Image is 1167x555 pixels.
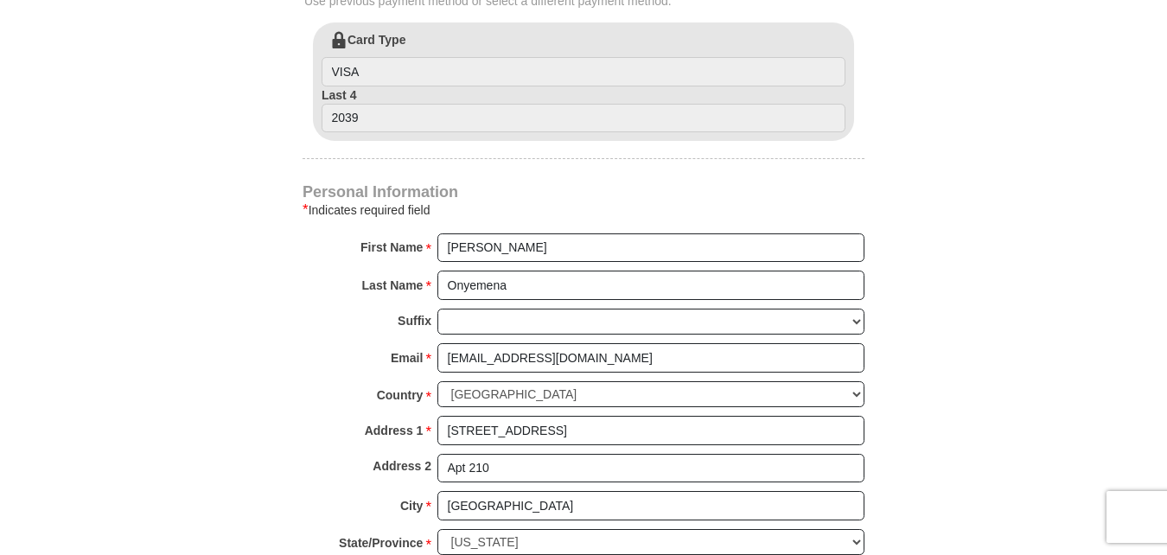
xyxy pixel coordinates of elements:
[303,200,864,220] div: Indicates required field
[377,383,424,407] strong: Country
[398,309,431,333] strong: Suffix
[362,273,424,297] strong: Last Name
[360,235,423,259] strong: First Name
[322,31,845,86] label: Card Type
[322,86,845,133] label: Last 4
[322,57,845,86] input: Card Type
[365,418,424,443] strong: Address 1
[373,454,431,478] strong: Address 2
[303,185,864,199] h4: Personal Information
[400,494,423,518] strong: City
[339,531,423,555] strong: State/Province
[322,104,845,133] input: Last 4
[391,346,423,370] strong: Email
